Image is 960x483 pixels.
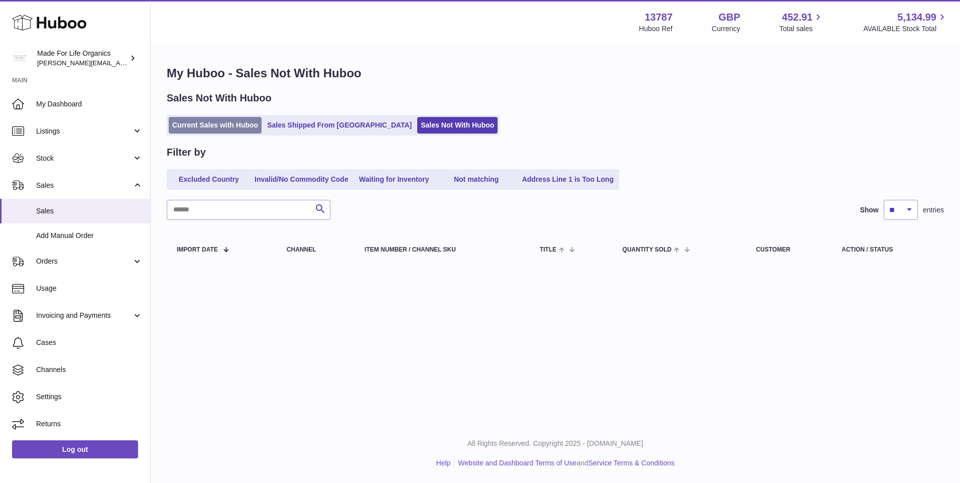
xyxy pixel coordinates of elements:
span: Orders [36,257,132,266]
li: and [454,458,674,468]
span: Title [540,247,556,253]
span: [PERSON_NAME][EMAIL_ADDRESS][PERSON_NAME][DOMAIN_NAME] [37,59,255,67]
span: Invoicing and Payments [36,311,132,320]
a: 5,134.99 AVAILABLE Stock Total [863,11,948,34]
a: 452.91 Total sales [779,11,824,34]
div: Item Number / Channel SKU [365,247,520,253]
span: Usage [36,284,143,293]
span: My Dashboard [36,99,143,109]
span: Total sales [779,24,824,34]
p: All Rights Reserved. Copyright 2025 - [DOMAIN_NAME] [159,439,952,448]
div: Customer [756,247,822,253]
a: Sales Shipped From [GEOGRAPHIC_DATA] [264,117,415,134]
span: Cases [36,338,143,347]
span: Stock [36,154,132,163]
div: Channel [287,247,344,253]
span: Sales [36,206,143,216]
span: AVAILABLE Stock Total [863,24,948,34]
span: Quantity Sold [623,247,672,253]
h1: My Huboo - Sales Not With Huboo [167,65,944,81]
a: Log out [12,440,138,458]
a: Excluded Country [169,171,249,188]
label: Show [860,205,879,215]
strong: GBP [718,11,740,24]
span: Listings [36,127,132,136]
a: Service Terms & Conditions [588,459,675,467]
span: Import date [177,247,218,253]
div: Currency [712,24,741,34]
span: Settings [36,392,143,402]
a: Waiting for Inventory [354,171,434,188]
span: Channels [36,365,143,375]
span: 5,134.99 [897,11,936,24]
a: Address Line 1 is Too Long [519,171,618,188]
span: entries [923,205,944,215]
a: Website and Dashboard Terms of Use [458,459,576,467]
span: Add Manual Order [36,231,143,240]
a: Help [436,459,451,467]
a: Current Sales with Huboo [169,117,262,134]
div: Made For Life Organics [37,49,128,68]
div: Action / Status [842,247,934,253]
img: geoff.winwood@madeforlifeorganics.com [12,51,27,66]
h2: Sales Not With Huboo [167,91,272,105]
div: Huboo Ref [639,24,673,34]
strong: 13787 [645,11,673,24]
h2: Filter by [167,146,206,159]
a: Sales Not With Huboo [417,117,498,134]
span: 452.91 [782,11,812,24]
a: Not matching [436,171,517,188]
a: Invalid/No Commodity Code [251,171,352,188]
span: Sales [36,181,132,190]
span: Returns [36,419,143,429]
